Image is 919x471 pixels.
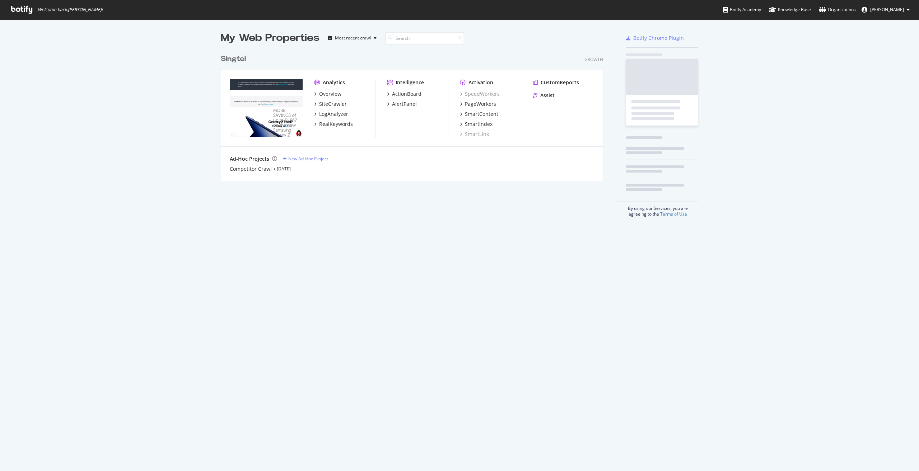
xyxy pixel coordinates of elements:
div: SiteCrawler [319,100,347,108]
a: Overview [314,90,341,98]
a: SiteCrawler [314,100,347,108]
div: grid [221,45,609,181]
a: CustomReports [533,79,579,86]
div: Botify Academy [723,6,761,13]
div: SmartIndex [465,121,493,128]
div: Botify Chrome Plugin [633,34,684,42]
a: Botify Chrome Plugin [626,34,684,42]
a: Terms of Use [660,211,687,217]
div: Analytics [323,79,345,86]
a: SmartIndex [460,121,493,128]
a: [DATE] [277,166,291,172]
a: RealKeywords [314,121,353,128]
a: Competitor Crawl [230,165,272,173]
div: Overview [319,90,341,98]
div: My Web Properties [221,31,319,45]
a: ActionBoard [387,90,421,98]
div: Singtel [221,54,246,64]
div: CustomReports [541,79,579,86]
span: Hin Zi Wong [870,6,904,13]
div: Intelligence [396,79,424,86]
button: Most recent crawl [325,32,379,44]
a: SmartContent [460,110,498,118]
span: Welcome back, [PERSON_NAME] ! [38,7,103,13]
img: singtel.com [230,79,303,137]
a: Singtel [221,54,249,64]
div: AlertPanel [392,100,417,108]
a: New Ad-Hoc Project [283,156,328,162]
div: ActionBoard [392,90,421,98]
a: AlertPanel [387,100,417,108]
div: LogAnalyzer [319,110,348,118]
input: Search [385,32,464,44]
div: Organizations [819,6,856,13]
a: SpeedWorkers [460,90,500,98]
a: PageWorkers [460,100,496,108]
div: Assist [540,92,555,99]
div: Activation [468,79,493,86]
a: SmartLink [460,131,489,138]
button: [PERSON_NAME] [856,4,915,15]
div: By using our Services, you are agreeing to the [617,202,698,217]
div: Knowledge Base [769,6,811,13]
div: Growth [584,56,603,62]
div: SmartContent [465,110,498,118]
div: Most recent crawl [335,36,371,40]
a: Assist [533,92,555,99]
div: RealKeywords [319,121,353,128]
div: Ad-Hoc Projects [230,155,269,163]
div: PageWorkers [465,100,496,108]
div: New Ad-Hoc Project [288,156,328,162]
a: LogAnalyzer [314,110,348,118]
